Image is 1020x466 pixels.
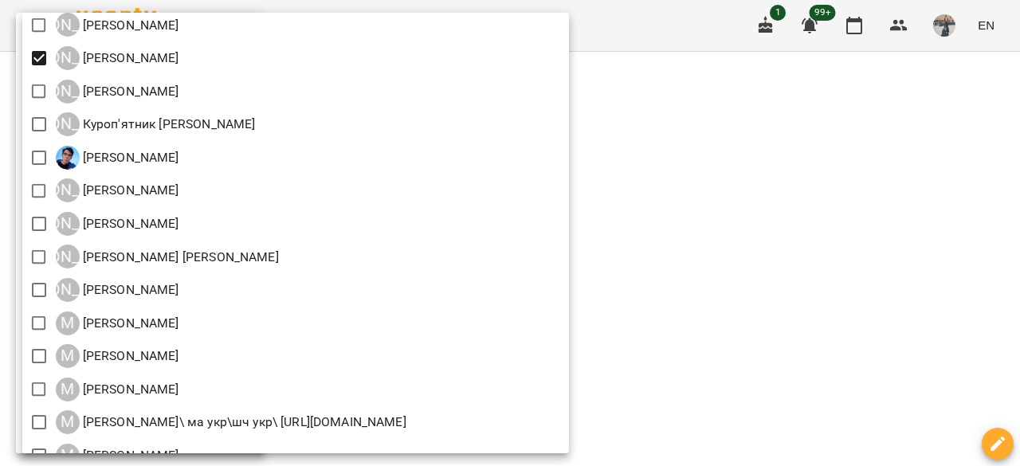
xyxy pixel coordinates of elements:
[80,314,179,333] p: [PERSON_NAME]
[80,115,256,134] p: Куроп'ятник [PERSON_NAME]
[56,46,80,70] div: [PERSON_NAME]
[56,212,80,236] div: [PERSON_NAME]
[56,245,80,268] div: [PERSON_NAME]
[56,278,179,302] a: [PERSON_NAME] [PERSON_NAME]
[56,378,179,401] a: М [PERSON_NAME]
[56,46,179,70] a: [PERSON_NAME] [PERSON_NAME]
[56,13,179,37] div: Кордон Олена
[80,347,179,366] p: [PERSON_NAME]
[56,410,406,434] a: М [PERSON_NAME]\ ма укр\шч укр\ [URL][DOMAIN_NAME]
[56,245,279,268] a: [PERSON_NAME] [PERSON_NAME] [PERSON_NAME]
[80,82,179,101] p: [PERSON_NAME]
[80,280,179,300] p: [PERSON_NAME]
[80,181,179,200] p: [PERSON_NAME]
[56,212,179,236] a: [PERSON_NAME] [PERSON_NAME]
[56,13,179,37] a: [PERSON_NAME] [PERSON_NAME]
[56,378,80,401] div: М
[56,112,80,136] div: [PERSON_NAME]
[56,344,179,368] div: Матвійчук Богдана
[56,378,179,401] div: Медюх Руслана
[56,410,406,434] div: Мойсук Надія\ ма укр\шч укр\ https://us06web.zoom.us/j/84559859332
[56,311,179,335] a: М [PERSON_NAME]
[80,446,179,465] p: [PERSON_NAME]
[56,311,179,335] div: Марина Альхімович
[56,13,80,37] div: [PERSON_NAME]
[56,178,179,202] div: Литвин Галина
[80,214,179,233] p: [PERSON_NAME]
[56,311,80,335] div: М
[56,178,80,202] div: [PERSON_NAME]
[56,146,80,170] img: Л
[56,212,179,236] div: Луньова Ганна
[56,112,256,136] a: [PERSON_NAME] Куроп'ятник [PERSON_NAME]
[56,278,80,302] div: [PERSON_NAME]
[80,16,179,35] p: [PERSON_NAME]
[80,380,179,399] p: [PERSON_NAME]
[80,413,406,432] p: [PERSON_NAME]\ ма укр\шч укр\ [URL][DOMAIN_NAME]
[56,245,279,268] div: Ліпатьєва Ольга
[56,344,80,368] div: М
[56,344,179,368] a: М [PERSON_NAME]
[80,49,179,68] p: [PERSON_NAME]
[56,278,179,302] div: Лісняк Оксана
[56,46,179,70] div: Костишак Ілона
[56,80,179,104] div: Курбанова Софія
[56,112,256,136] div: Куроп'ятник Ольга
[80,248,279,267] p: [PERSON_NAME] [PERSON_NAME]
[56,178,179,202] a: [PERSON_NAME] [PERSON_NAME]
[56,410,80,434] div: М
[56,146,179,170] a: Л [PERSON_NAME]
[56,80,179,104] a: [PERSON_NAME] [PERSON_NAME]
[56,80,80,104] div: [PERSON_NAME]
[80,148,179,167] p: [PERSON_NAME]
[56,146,179,170] div: Легоша Олексій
